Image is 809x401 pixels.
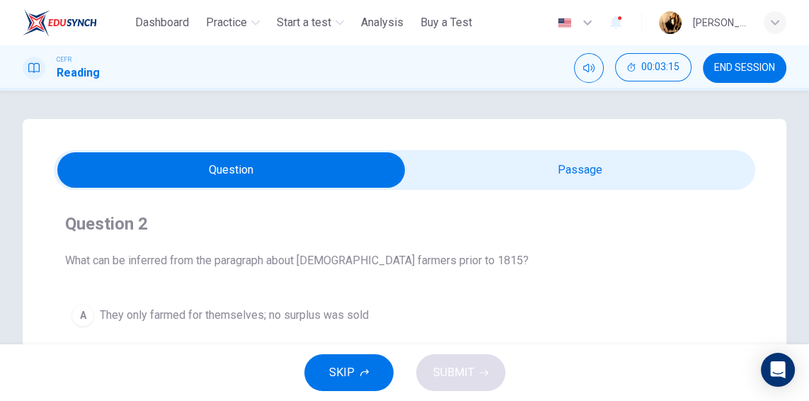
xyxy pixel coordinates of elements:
span: Dashboard [135,14,189,31]
img: ELTC logo [23,9,97,37]
span: Analysis [361,14,403,31]
a: ELTC logo [23,9,130,37]
button: Buy a Test [415,10,478,35]
span: Buy a Test [420,14,472,31]
div: Hide [615,53,692,83]
span: Start a test [277,14,331,31]
button: Analysis [355,10,409,35]
h1: Reading [57,64,100,81]
button: END SESSION [703,53,786,83]
span: SKIP [329,363,355,383]
h4: Question 2 [65,213,744,235]
img: Profile picture [659,11,682,34]
button: Practice [200,10,265,35]
span: They only farmed for themselves; no surplus was sold [100,307,369,324]
button: AThey only farmed for themselves; no surplus was sold [65,298,744,333]
div: [PERSON_NAME] [693,14,747,31]
img: en [556,18,573,28]
span: What can be inferred from the paragraph about [DEMOGRAPHIC_DATA] farmers prior to 1815? [65,252,744,269]
span: CEFR [57,55,71,64]
button: Dashboard [130,10,195,35]
span: Practice [206,14,247,31]
button: SKIP [304,354,394,391]
div: Mute [574,53,604,83]
div: A [71,304,94,327]
button: Start a test [271,10,350,35]
button: 00:03:15 [615,53,692,81]
div: Open Intercom Messenger [761,353,795,387]
span: 00:03:15 [641,62,679,73]
span: END SESSION [714,62,775,74]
